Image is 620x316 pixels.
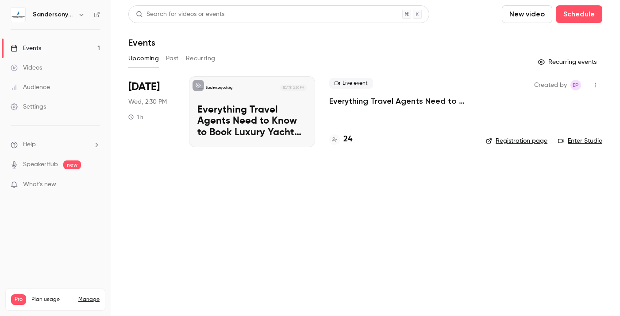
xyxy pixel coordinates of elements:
[329,96,472,106] a: Everything Travel Agents Need to Know to Book Luxury Yacht Charters with Confidence
[11,83,50,92] div: Audience
[78,296,100,303] a: Manage
[329,133,352,145] a: 24
[11,102,46,111] div: Settings
[23,180,56,189] span: What's new
[197,105,307,139] p: Everything Travel Agents Need to Know to Book Luxury Yacht Charters with Confidence
[128,113,143,121] div: 1 h
[280,85,306,91] span: [DATE] 2:30 PM
[11,63,42,72] div: Videos
[11,294,26,305] span: Pro
[556,5,602,23] button: Schedule
[128,37,155,48] h1: Events
[166,51,179,66] button: Past
[23,160,58,169] a: SpeakerHub
[136,10,224,19] div: Search for videos or events
[343,133,352,145] h4: 24
[329,78,373,89] span: Live event
[189,76,315,147] a: Everything Travel Agents Need to Know to Book Luxury Yacht Charters with ConfidenceSandersonyacht...
[33,10,74,19] h6: Sandersonyachting
[558,137,602,145] a: Enter Studio
[128,80,160,94] span: [DATE]
[63,160,81,169] span: new
[11,140,100,149] li: help-dropdown-opener
[570,80,581,90] span: erin pavane
[486,137,547,145] a: Registration page
[11,44,41,53] div: Events
[573,80,579,90] span: ep
[31,296,73,303] span: Plan usage
[11,8,25,22] img: Sandersonyachting
[502,5,552,23] button: New video
[128,98,167,106] span: Wed, 2:30 PM
[534,80,567,90] span: Created by
[128,76,175,147] div: Sep 24 Wed, 2:30 PM (America/New York)
[534,55,602,69] button: Recurring events
[128,51,159,66] button: Upcoming
[206,86,232,90] p: Sandersonyachting
[23,140,36,149] span: Help
[186,51,216,66] button: Recurring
